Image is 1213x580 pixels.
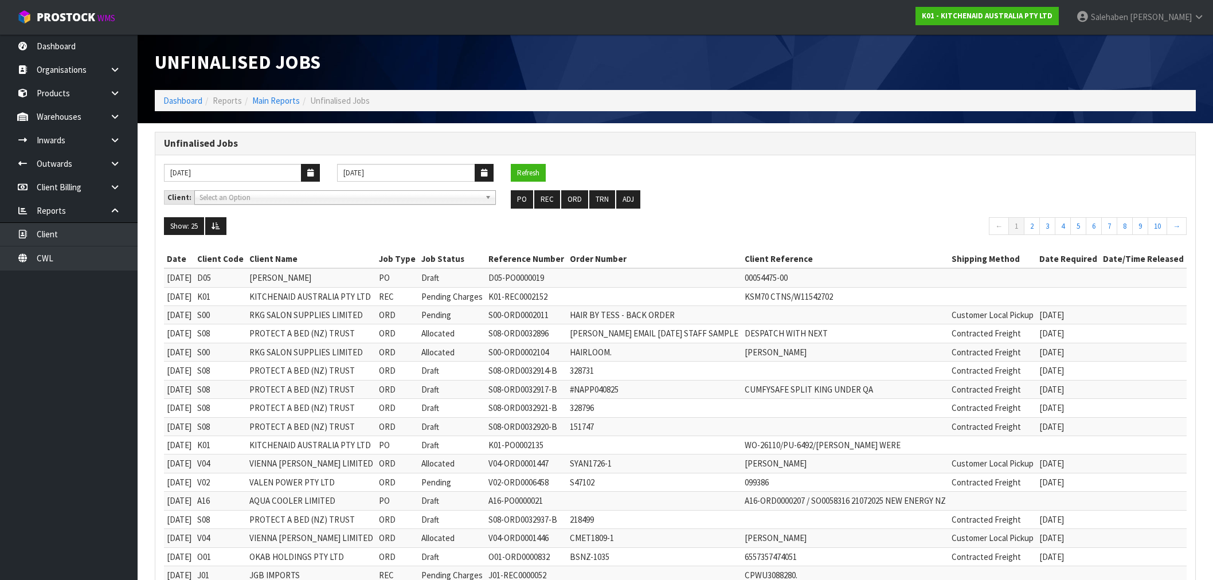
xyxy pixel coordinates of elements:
td: [DATE] [1036,547,1100,566]
td: OKAB HOLDINGS PTY LTD [246,547,376,566]
th: Client Name [246,250,376,268]
span: Draft [421,551,439,562]
td: [DATE] [164,306,194,324]
td: S08 [194,399,246,417]
td: PO [376,436,418,454]
td: [DATE] [1036,306,1100,324]
td: S08-ORD0032914-B [486,362,567,380]
td: ORD [376,510,418,528]
td: Contracted Freight [949,547,1036,566]
td: Customer Local Pickup [949,529,1036,547]
th: Shipping Method [949,250,1036,268]
span: [PERSON_NAME] [1130,11,1192,22]
td: [DATE] [164,529,194,547]
td: ORD [376,306,418,324]
td: 151747 [567,417,741,436]
td: PROTECT A BED (NZ) TRUST [246,399,376,417]
td: K01 [194,287,246,305]
td: [DATE] [164,510,194,528]
td: 218499 [567,510,741,528]
td: S00-ORD0002104 [486,343,567,361]
td: ORD [376,399,418,417]
a: Dashboard [163,95,202,106]
td: VALEN POWER PTY LTD [246,473,376,491]
td: [DATE] [164,268,194,287]
td: PO [376,268,418,287]
strong: Client: [167,193,191,202]
td: 099386 [742,473,949,491]
td: S08-ORD0032917-B [486,380,567,398]
td: [PERSON_NAME] [246,268,376,287]
td: D05-PO0000019 [486,268,567,287]
a: 5 [1070,217,1086,236]
td: ORD [376,454,418,473]
button: REC [534,190,560,209]
th: Reference Number [486,250,567,268]
td: ORD [376,529,418,547]
td: KSM70 CTNS/W11542702 [742,287,949,305]
span: Draft [421,421,439,432]
td: Contracted Freight [949,417,1036,436]
th: Client Reference [742,250,949,268]
img: cube-alt.png [17,10,32,24]
th: Job Status [418,250,486,268]
td: [PERSON_NAME] [742,529,949,547]
td: ORD [376,343,418,361]
span: Pending [421,477,451,488]
span: Draft [421,402,439,413]
td: CUMFYSAFE SPLIT KING UNDER QA [742,380,949,398]
td: [DATE] [1036,399,1100,417]
td: Contracted Freight [949,343,1036,361]
td: [DATE] [1036,380,1100,398]
th: Job Type [376,250,418,268]
td: S08 [194,324,246,343]
span: Select an Option [199,191,480,205]
button: PO [511,190,533,209]
button: Show: 25 [164,217,204,236]
td: Contracted Freight [949,324,1036,343]
td: Contracted Freight [949,399,1036,417]
a: 10 [1148,217,1167,236]
td: S47102 [567,473,741,491]
td: VIENNA [PERSON_NAME] LIMITED [246,529,376,547]
td: ORD [376,362,418,380]
span: Draft [421,514,439,525]
a: ← [989,217,1009,236]
td: ORD [376,417,418,436]
span: Pending Charges [421,291,483,302]
strong: K01 - KITCHENAID AUSTRALIA PTY LTD [922,11,1052,21]
td: O01 [194,547,246,566]
a: 7 [1101,217,1117,236]
td: [DATE] [1036,417,1100,436]
td: S08 [194,380,246,398]
a: 6 [1086,217,1102,236]
td: [DATE] [164,547,194,566]
a: → [1167,217,1187,236]
td: [DATE] [164,473,194,491]
td: 328796 [567,399,741,417]
span: Draft [421,384,439,395]
td: [PERSON_NAME] [742,343,949,361]
a: 8 [1117,217,1133,236]
td: PROTECT A BED (NZ) TRUST [246,324,376,343]
td: RKG SALON SUPPLIES LIMITED [246,343,376,361]
td: S08-ORD0032896 [486,324,567,343]
td: [DATE] [164,492,194,510]
span: Draft [421,440,439,450]
small: WMS [97,13,115,23]
td: Contracted Freight [949,473,1036,491]
td: KITCHENAID AUSTRALIA PTY LTD [246,287,376,305]
td: AQUA COOLER LIMITED [246,492,376,510]
td: K01-REC0002152 [486,287,567,305]
th: Date/Time Released [1100,250,1187,268]
td: S08-ORD0032937-B [486,510,567,528]
span: Unfinalised Jobs [310,95,370,106]
td: VIENNA [PERSON_NAME] LIMITED [246,454,376,473]
td: PO [376,492,418,510]
td: [DATE] [1036,324,1100,343]
td: K01 [194,436,246,454]
td: REC [376,287,418,305]
td: [PERSON_NAME] EMAIL [DATE] STAFF SAMPLE [567,324,741,343]
span: ProStock [37,10,95,25]
td: RKG SALON SUPPLIES LIMITED [246,306,376,324]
